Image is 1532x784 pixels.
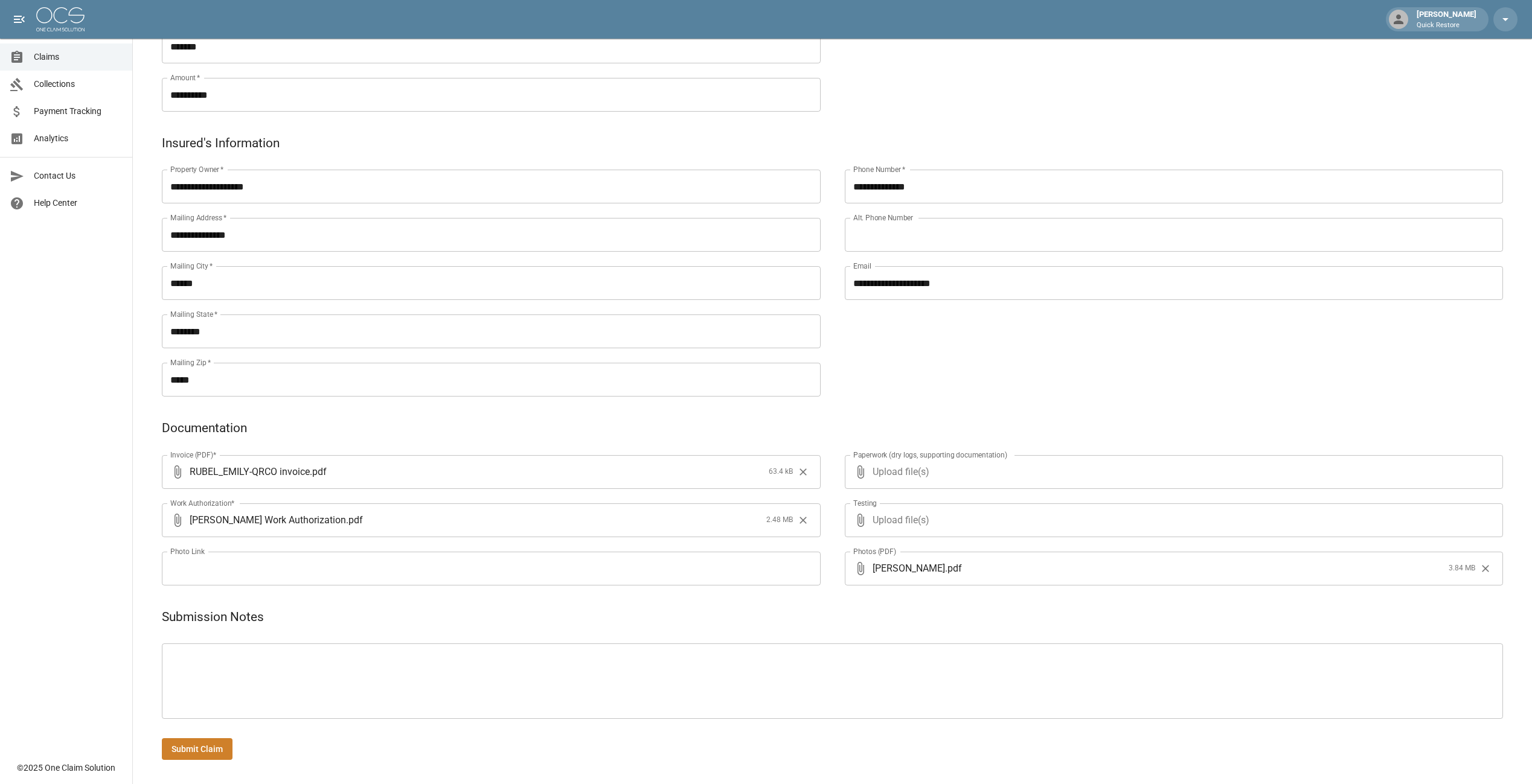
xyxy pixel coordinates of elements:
[794,511,812,529] button: Clear
[170,212,226,223] label: Mailing Address
[34,132,123,145] span: Analytics
[853,164,905,174] label: Phone Number
[873,561,945,575] span: [PERSON_NAME]
[162,738,232,760] button: Submit Claim
[34,105,123,118] span: Payment Tracking
[794,463,812,481] button: Clear
[766,514,793,526] span: 2.48 MB
[170,261,213,271] label: Mailing City
[1476,559,1495,578] button: Clear
[170,450,217,460] label: Invoice (PDF)*
[873,503,1471,537] span: Upload file(s)
[170,164,224,174] label: Property Owner
[170,357,211,368] label: Mailing Zip
[7,7,31,31] button: open drawer
[34,197,123,209] span: Help Center
[853,450,1007,460] label: Paperwork (dry logs, supporting documentation)
[170,72,200,83] label: Amount
[17,762,115,774] div: © 2025 One Claim Solution
[190,513,346,527] span: [PERSON_NAME] Work Authorization
[34,170,123,182] span: Contact Us
[346,513,363,527] span: . pdf
[170,309,217,319] label: Mailing State
[36,7,85,31] img: ocs-logo-white-transparent.png
[1449,563,1475,575] span: 3.84 MB
[769,466,793,478] span: 63.4 kB
[1412,8,1481,30] div: [PERSON_NAME]
[190,465,310,479] span: RUBEL_EMILY-QRCO invoice
[170,498,235,508] label: Work Authorization*
[34,78,123,91] span: Collections
[310,465,327,479] span: . pdf
[873,455,1471,489] span: Upload file(s)
[853,498,877,508] label: Testing
[170,546,205,556] label: Photo Link
[853,261,871,271] label: Email
[945,561,962,575] span: . pdf
[34,51,123,63] span: Claims
[1417,21,1476,31] p: Quick Restore
[853,212,913,223] label: Alt. Phone Number
[853,546,896,556] label: Photos (PDF)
